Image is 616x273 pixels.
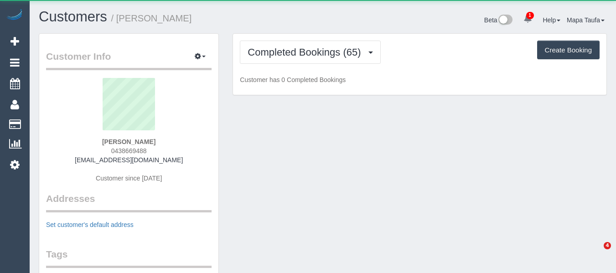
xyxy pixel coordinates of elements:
[567,16,605,24] a: Mapa Taufa
[96,175,162,182] span: Customer since [DATE]
[604,242,611,249] span: 4
[111,13,192,23] small: / [PERSON_NAME]
[248,46,365,58] span: Completed Bookings (65)
[497,15,512,26] img: New interface
[46,221,134,228] a: Set customer's default address
[75,156,183,164] a: [EMAIL_ADDRESS][DOMAIN_NAME]
[543,16,560,24] a: Help
[537,41,600,60] button: Create Booking
[484,16,512,24] a: Beta
[39,9,107,25] a: Customers
[585,242,607,264] iframe: Intercom live chat
[46,50,212,70] legend: Customer Info
[102,138,155,145] strong: [PERSON_NAME]
[111,147,147,155] span: 0438669488
[526,12,534,19] span: 1
[240,75,600,84] p: Customer has 0 Completed Bookings
[240,41,380,64] button: Completed Bookings (65)
[46,247,212,268] legend: Tags
[5,9,24,22] img: Automaid Logo
[519,9,537,29] a: 1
